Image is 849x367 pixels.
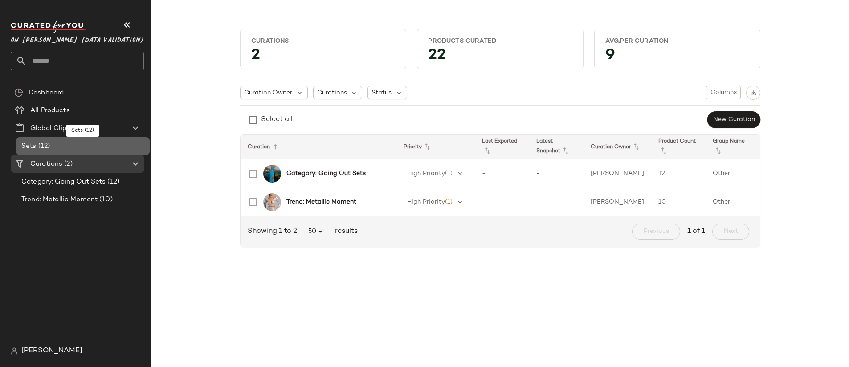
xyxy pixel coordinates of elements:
span: New Curation [713,116,755,123]
div: 22 [421,49,579,65]
span: Sets [21,141,37,151]
span: Oh [PERSON_NAME] (Data Validation) [11,30,144,46]
th: Curation Owner [584,135,651,159]
span: Status [371,88,392,98]
th: Group Name [706,135,760,159]
span: Curations [317,88,347,98]
span: 50 [308,228,324,236]
div: Products Curated [428,37,572,45]
span: Category: Going Out Sets [21,177,106,187]
img: svg%3e [11,347,18,355]
span: (1) [445,199,453,205]
td: [PERSON_NAME] [584,188,651,216]
img: svg%3e [750,90,756,96]
span: High Priority [407,170,445,177]
img: 8138-8476-LightGold_Zahara_Rana_9.jpg [263,193,281,211]
span: Curation Owner [244,88,292,98]
span: (1) [445,170,453,177]
img: cfy_white_logo.C9jOOHJF.svg [11,20,86,33]
span: High Priority [407,199,445,205]
span: All Products [30,106,70,116]
div: 2 [244,49,402,65]
td: - [475,159,529,188]
th: Last Exported [475,135,529,159]
td: [PERSON_NAME] [584,159,651,188]
div: Avg.per Curation [605,37,749,45]
div: Select all [261,114,293,125]
td: - [475,188,529,216]
span: (1) [89,123,98,134]
th: Curation [241,135,396,159]
span: Columns [710,89,737,96]
span: (10) [98,195,113,205]
span: Curations [30,159,62,169]
img: 10833-Turquoise_Danica_5.jpg [263,165,281,183]
th: Latest Snapshot [529,135,584,159]
span: (12) [106,177,119,187]
div: Curations [251,37,395,45]
span: Showing 1 to 2 [248,226,301,237]
button: Columns [706,86,741,99]
span: Dashboard [29,88,64,98]
th: Priority [396,135,475,159]
span: (12) [37,141,50,151]
span: Trend: Metallic Moment [21,195,98,205]
span: results [331,226,358,237]
td: Other [706,188,760,216]
td: 12 [651,159,706,188]
td: - [529,188,584,216]
td: Other [706,159,760,188]
button: New Curation [707,111,760,128]
img: svg%3e [14,88,23,97]
th: Product Count [651,135,706,159]
b: Trend: Metallic Moment [286,197,356,207]
span: (2) [62,159,72,169]
button: 50 [301,224,331,240]
span: [PERSON_NAME] [21,346,82,356]
div: 9 [598,49,756,65]
b: Category: Going Out Sets [286,169,366,178]
span: 1 of 1 [687,226,705,237]
td: - [529,159,584,188]
td: 10 [651,188,706,216]
span: Global Clipboards [30,123,89,134]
